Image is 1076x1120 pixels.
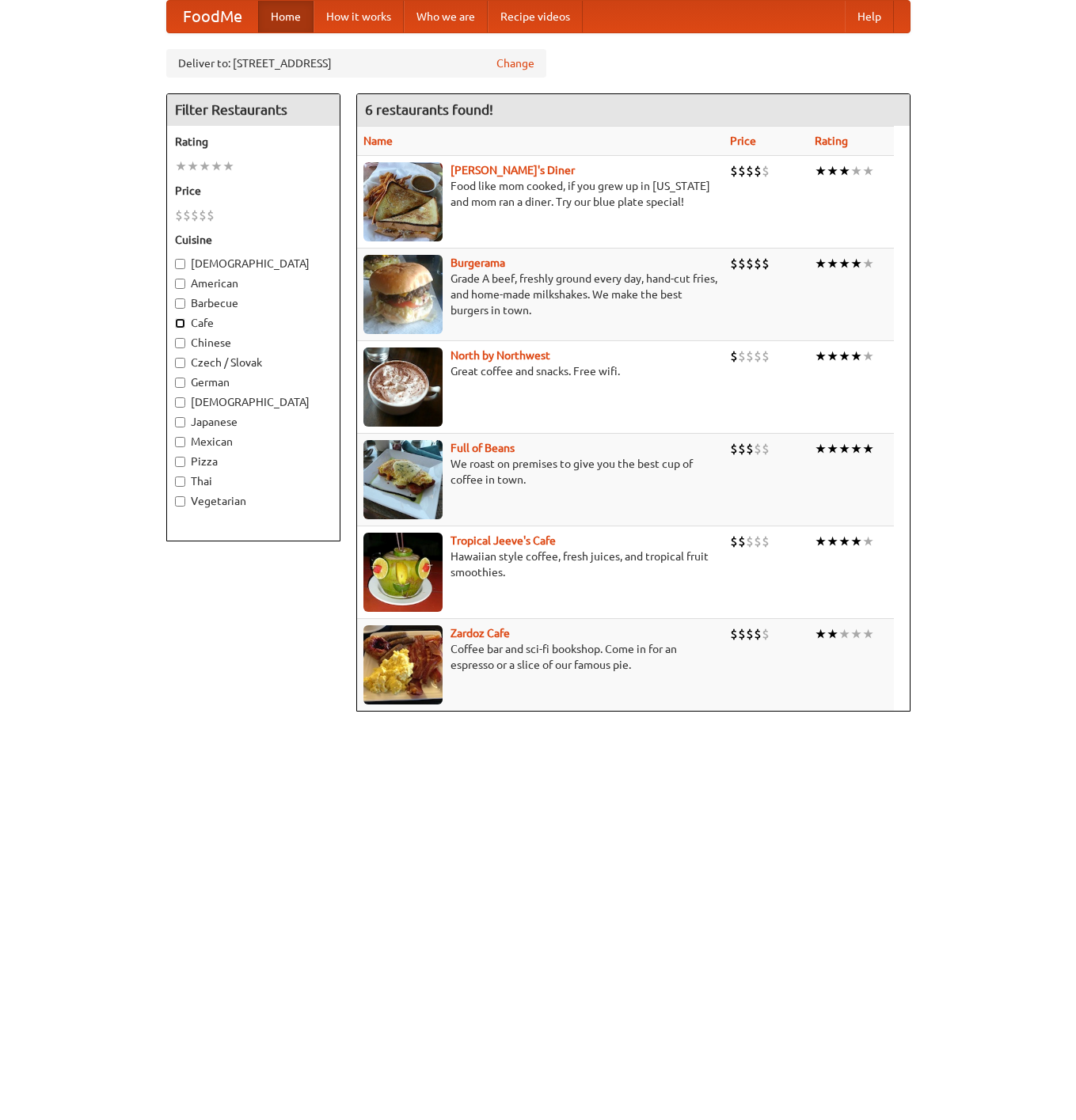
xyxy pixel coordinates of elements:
[730,533,738,550] li: $
[738,440,746,457] li: $
[175,207,183,224] li: $
[175,414,332,430] label: Japanese
[183,207,191,224] li: $
[746,255,754,272] li: $
[730,440,738,457] li: $
[175,476,185,487] input: Thai
[363,255,443,334] img: burgerama.jpg
[838,625,850,643] li: ★
[815,440,827,457] li: ★
[175,394,332,410] label: [DEMOGRAPHIC_DATA]
[363,533,443,612] img: jeeves.jpg
[363,641,717,673] p: Coffee bar and sci-fi bookshop. Come in for an espresso or a slice of our famous pie.
[850,255,862,272] li: ★
[815,162,827,180] li: ★
[363,178,717,210] p: Food like mom cooked, if you grew up in [US_STATE] and mom ran a diner. Try our blue plate special!
[175,496,185,507] input: Vegetarian
[862,533,874,550] li: ★
[175,437,185,447] input: Mexican
[738,255,746,272] li: $
[738,347,746,365] li: $
[451,349,550,362] b: North by Northwest
[827,162,838,180] li: ★
[175,256,332,271] label: [DEMOGRAPHIC_DATA]
[838,440,850,457] li: ★
[175,358,185,368] input: Czech / Slovak
[730,135,756,147] a: Price
[207,207,215,224] li: $
[862,162,874,180] li: ★
[167,1,258,32] a: FoodMe
[365,102,493,117] ng-pluralize: 6 restaurants found!
[222,158,234,175] li: ★
[175,335,332,351] label: Chinese
[827,440,838,457] li: ★
[762,533,770,550] li: $
[754,347,762,365] li: $
[175,338,185,348] input: Chinese
[175,318,185,328] input: Cafe
[175,417,185,427] input: Japanese
[746,625,754,643] li: $
[850,347,862,365] li: ★
[451,534,556,547] a: Tropical Jeeve's Cafe
[451,627,510,640] a: Zardoz Cafe
[730,162,738,180] li: $
[363,135,393,147] a: Name
[746,347,754,365] li: $
[862,255,874,272] li: ★
[762,162,770,180] li: $
[175,134,332,150] h5: Rating
[827,347,838,365] li: ★
[850,533,862,550] li: ★
[314,1,404,32] a: How it works
[730,347,738,365] li: $
[488,1,583,32] a: Recipe videos
[850,440,862,457] li: ★
[815,347,827,365] li: ★
[815,135,848,147] a: Rating
[451,256,505,269] a: Burgerama
[175,397,185,408] input: [DEMOGRAPHIC_DATA]
[175,315,332,331] label: Cafe
[850,162,862,180] li: ★
[845,1,894,32] a: Help
[730,625,738,643] li: $
[363,347,443,427] img: north.jpg
[175,279,185,289] input: American
[754,625,762,643] li: $
[730,255,738,272] li: $
[175,259,185,269] input: [DEMOGRAPHIC_DATA]
[191,207,199,224] li: $
[762,347,770,365] li: $
[451,164,575,177] a: [PERSON_NAME]'s Diner
[762,625,770,643] li: $
[199,207,207,224] li: $
[175,232,332,248] h5: Cuisine
[363,363,717,379] p: Great coffee and snacks. Free wifi.
[175,457,185,467] input: Pizza
[827,255,838,272] li: ★
[754,533,762,550] li: $
[815,255,827,272] li: ★
[850,625,862,643] li: ★
[175,183,332,199] h5: Price
[363,162,443,241] img: sallys.jpg
[862,347,874,365] li: ★
[451,442,515,454] a: Full of Beans
[175,493,332,509] label: Vegetarian
[175,454,332,469] label: Pizza
[211,158,222,175] li: ★
[838,255,850,272] li: ★
[363,440,443,519] img: beans.jpg
[404,1,488,32] a: Who we are
[175,298,185,309] input: Barbecue
[175,378,185,388] input: German
[815,533,827,550] li: ★
[175,275,332,291] label: American
[738,625,746,643] li: $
